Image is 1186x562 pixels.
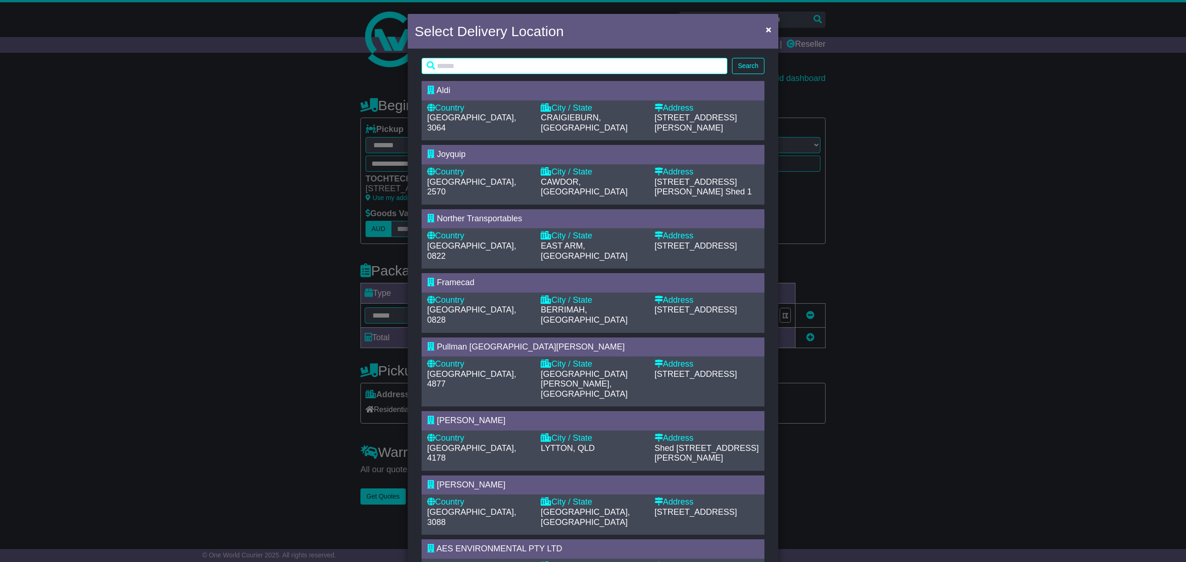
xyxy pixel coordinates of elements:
div: Country [427,295,531,306]
span: [PERSON_NAME] [437,480,505,489]
span: EAST ARM, [GEOGRAPHIC_DATA] [541,241,627,261]
button: Close [761,20,776,39]
div: City / State [541,103,645,113]
div: Country [427,167,531,177]
span: [GEOGRAPHIC_DATA], 2570 [427,177,516,197]
span: Framecad [437,278,474,287]
span: CRAIGIEBURN, [GEOGRAPHIC_DATA] [541,113,627,132]
span: [GEOGRAPHIC_DATA], 0828 [427,305,516,325]
span: Shed 1 [725,187,752,196]
span: [GEOGRAPHIC_DATA][PERSON_NAME], [GEOGRAPHIC_DATA] [541,369,627,399]
span: Joyquip [437,150,466,159]
span: Norther Transportables [437,214,522,223]
div: City / State [541,231,645,241]
span: LYTTON, QLD [541,443,594,453]
div: Country [427,433,531,443]
div: Address [655,103,759,113]
span: [STREET_ADDRESS] [655,241,737,250]
span: [GEOGRAPHIC_DATA], [GEOGRAPHIC_DATA] [541,507,630,527]
span: [STREET_ADDRESS] [655,369,737,379]
div: City / State [541,497,645,507]
h4: Select Delivery Location [415,21,564,42]
span: Pullman [GEOGRAPHIC_DATA][PERSON_NAME] [437,342,625,351]
div: Address [655,231,759,241]
span: AES ENVIRONMENTAL PTY LTD [436,544,562,553]
span: × [766,24,771,35]
span: CAWDOR, [GEOGRAPHIC_DATA] [541,177,627,197]
span: [STREET_ADDRESS][PERSON_NAME] [655,113,737,132]
button: Search [732,58,764,74]
span: [STREET_ADDRESS] [655,507,737,517]
div: Country [427,359,531,369]
div: Address [655,359,759,369]
div: Country [427,103,531,113]
span: [GEOGRAPHIC_DATA], 3088 [427,507,516,527]
div: Address [655,295,759,306]
div: Address [655,433,759,443]
div: City / State [541,167,645,177]
span: BERRIMAH, [GEOGRAPHIC_DATA] [541,305,627,325]
span: [STREET_ADDRESS][PERSON_NAME] [655,177,737,197]
div: City / State [541,295,645,306]
span: Shed [STREET_ADDRESS][PERSON_NAME] [655,443,759,463]
div: Address [655,497,759,507]
span: [GEOGRAPHIC_DATA], 3064 [427,113,516,132]
span: [STREET_ADDRESS] [655,305,737,314]
span: [PERSON_NAME] [437,416,505,425]
span: [GEOGRAPHIC_DATA], 0822 [427,241,516,261]
span: [GEOGRAPHIC_DATA], 4877 [427,369,516,389]
span: Aldi [436,86,450,95]
div: City / State [541,433,645,443]
div: City / State [541,359,645,369]
div: Country [427,231,531,241]
div: Address [655,167,759,177]
div: Country [427,497,531,507]
span: [GEOGRAPHIC_DATA], 4178 [427,443,516,463]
